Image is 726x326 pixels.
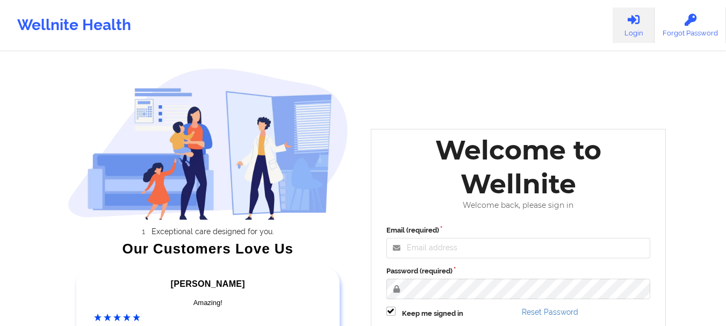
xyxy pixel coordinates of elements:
label: Password (required) [386,266,651,277]
div: Welcome back, please sign in [379,201,658,210]
label: Email (required) [386,225,651,236]
a: Forgot Password [655,8,726,43]
div: Welcome to Wellnite [379,133,658,201]
li: Exceptional care designed for you. [77,227,348,236]
span: [PERSON_NAME] [171,279,245,288]
label: Keep me signed in [402,308,463,319]
a: Login [613,8,655,43]
div: Amazing! [94,298,322,308]
a: Reset Password [522,308,578,316]
div: Our Customers Love Us [68,243,348,254]
img: wellnite-auth-hero_200.c722682e.png [68,68,348,220]
input: Email address [386,238,651,258]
